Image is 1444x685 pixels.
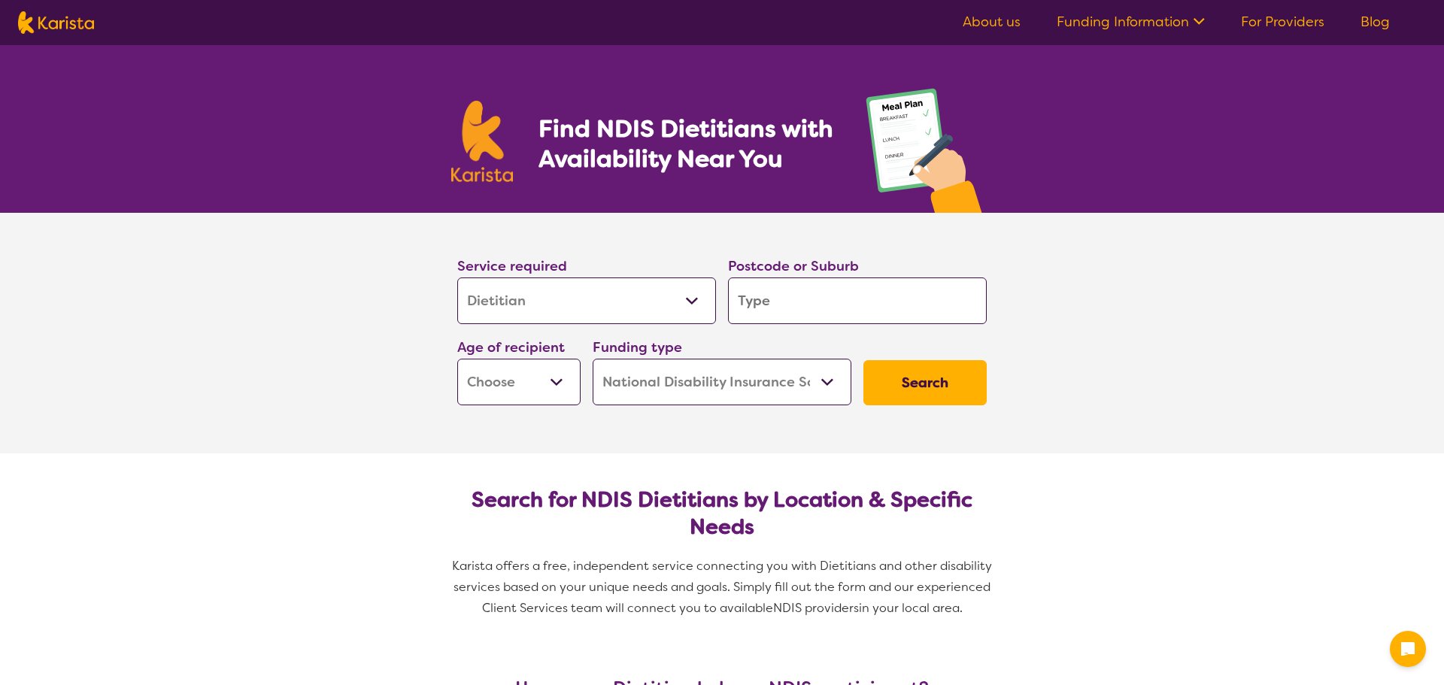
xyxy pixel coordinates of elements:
[773,600,802,616] span: NDIS
[457,257,567,275] label: Service required
[593,338,682,356] label: Funding type
[859,600,963,616] span: in your local area.
[728,277,987,324] input: Type
[863,360,987,405] button: Search
[861,81,993,213] img: dietitian
[457,338,565,356] label: Age of recipient
[805,600,859,616] span: providers
[469,486,975,541] h2: Search for NDIS Dietitians by Location & Specific Needs
[1241,13,1324,31] a: For Providers
[1057,13,1205,31] a: Funding Information
[452,558,995,616] span: Karista offers a free, independent service connecting you with Dietitians and other disability se...
[18,11,94,34] img: Karista logo
[1361,13,1390,31] a: Blog
[451,101,513,182] img: Karista logo
[963,13,1021,31] a: About us
[538,114,836,174] h1: Find NDIS Dietitians with Availability Near You
[728,257,859,275] label: Postcode or Suburb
